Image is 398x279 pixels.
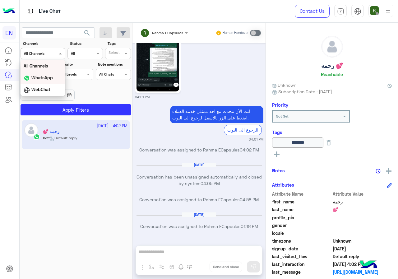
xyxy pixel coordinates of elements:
[21,104,131,115] button: Apply Filters
[337,8,344,15] img: tab
[24,87,30,93] img: WebChat
[135,223,263,230] p: Conversation was assigned to Rahma ECapsules
[333,253,392,260] span: Default reply
[276,114,289,119] b: Not Set
[135,174,263,187] p: Conversation has been unassigned automatically and closed by system
[31,75,53,80] b: WhatsApp
[240,147,259,152] span: 04:02 PM
[182,212,216,217] h6: [DATE]
[272,198,331,205] span: first_name
[370,6,379,15] img: userImage
[384,7,392,15] img: profile
[333,222,392,229] span: null
[249,137,263,142] small: 04:01 PM
[272,230,331,236] span: locale
[354,8,361,15] img: tab
[272,245,331,252] span: signup_date
[321,72,343,77] h6: Reachable
[272,269,331,275] span: last_message
[23,41,65,46] label: Channel:
[39,7,61,16] p: Live Chat
[135,196,263,203] p: Conversation was assigned to Rahma ECapsules
[333,261,392,267] span: 2025-08-12T13:02:05.076Z
[2,26,16,40] div: EN
[98,62,130,67] label: Note mentions
[223,30,249,35] small: Human Handover
[272,222,331,229] span: gender
[137,16,179,91] img: 1293241735542049.jpg
[358,254,379,276] img: hulul-logo.png
[152,30,183,35] span: Rahma ECapsules
[333,206,392,213] span: 💕
[333,238,392,244] span: Unknown
[321,62,343,69] h5: رحمه 💕
[135,146,263,153] p: Conversation was assigned to Rahma ECapsules
[224,125,262,135] div: الرجوع الى البوت
[24,75,30,81] img: WhatsApp
[333,269,392,275] a: [URL][DOMAIN_NAME]
[272,168,285,173] h6: Notes
[2,5,15,18] img: Logo
[272,253,331,260] span: last_visited_flow
[210,262,242,272] button: Send and close
[376,169,381,174] img: notes
[61,62,93,67] label: Priority
[272,206,331,213] span: last_name
[31,87,50,92] b: WebChat
[135,95,150,100] small: 04:01 PM
[272,129,392,135] h6: Tags
[26,7,34,15] img: tab
[295,5,330,18] a: Contact Us
[334,5,347,18] a: tab
[108,41,130,46] label: Tags
[272,238,331,244] span: timezone
[272,82,296,88] span: Unknown
[272,261,331,267] span: last_interaction
[272,182,294,188] h6: Attributes
[80,27,95,41] button: search
[240,197,259,202] span: 04:58 PM
[24,63,48,68] b: All Channels
[241,224,258,229] span: 01:18 PM
[333,245,392,252] span: 2024-03-09T14:54:01.384Z
[170,106,263,123] p: 12/8/2025, 4:01 PM
[108,50,120,57] div: Select
[272,214,331,221] span: profile_pic
[21,60,65,95] ng-dropdown-panel: Options list
[182,163,216,167] h6: [DATE]
[70,41,102,46] label: Status
[272,191,331,197] span: Attribute Name
[386,168,391,174] img: add
[322,36,343,57] img: defaultAdmin.png
[201,181,220,186] span: 04:05 PM
[333,191,392,197] span: Attribute Value
[278,88,332,95] span: Subscription Date : [DATE]
[83,29,91,37] span: search
[333,230,392,236] span: null
[272,102,288,108] h6: Priority
[333,198,392,205] span: رحمه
